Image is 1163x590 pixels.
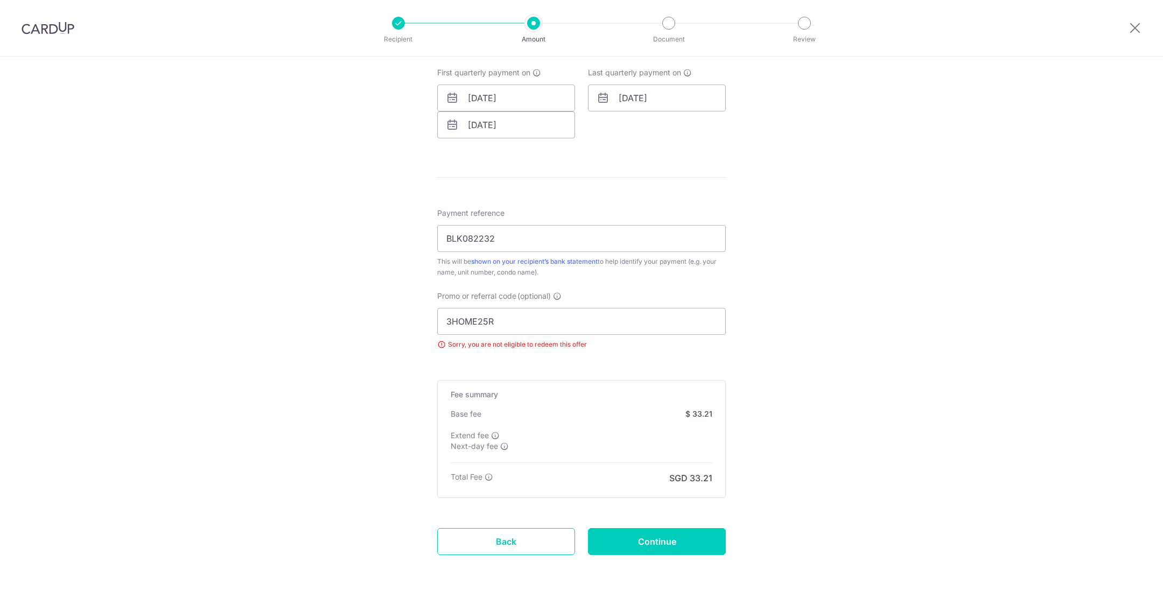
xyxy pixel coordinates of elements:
[588,85,726,111] input: DD / MM / YYYY
[437,67,530,78] span: First quarterly payment on
[491,431,500,440] span: To provide a secure and reliable service that enables you to pay after 30 days, we charge a <a ta...
[553,292,562,300] span: Enter either a promo code or a referral code that is tied to the referral link you sign up with.
[359,34,438,45] p: Recipient
[451,430,489,441] p: Extend fee
[683,68,692,77] span: We will schedule repeated payments up till this date.
[471,257,598,265] a: shown on your recipient’s bank statement
[485,473,493,481] span: This <a target="_blank" href="https://www.cardup.co/homes/personalfees">fee</a> contributes to ke...
[451,389,712,400] h5: Fee summary
[765,34,844,45] p: Review
[685,409,712,419] p: $ 33.21
[451,409,481,419] p: Base fee
[451,472,482,482] p: Total Fee
[451,441,498,452] p: Next-day fee
[437,291,516,301] span: Promo or referral code
[669,472,712,484] p: SGD 33.21
[437,528,575,555] a: Back
[629,34,709,45] p: Document
[437,256,726,278] div: This will be to help identify your payment (e.g. your name, unit number, condo name).
[437,85,575,111] input: DD / MM / YYYY
[533,68,541,77] span: This is the date on which your recipient will receive your one-time payment.
[588,528,726,555] input: Continue
[494,34,573,45] p: Amount
[437,208,505,219] span: Payment reference
[517,291,551,301] span: (optional)
[437,111,575,138] input: DD / MM / YYYY
[437,339,726,350] div: Sorry, you are not eligible to redeem this offer
[22,22,74,34] img: CardUp
[588,67,681,78] span: Last quarterly payment on
[500,442,509,451] span: This fee is applied to enable a next-day payment to your recipient. Discounts from promo codes wi...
